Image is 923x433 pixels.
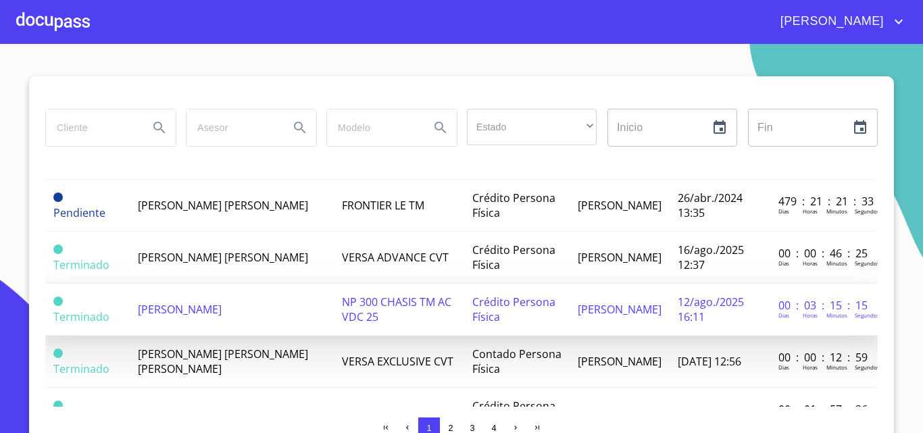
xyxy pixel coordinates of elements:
span: 16/ago./2025 12:37 [678,243,744,272]
p: Minutos [826,259,847,267]
span: [PERSON_NAME] [PERSON_NAME] [138,250,308,265]
p: Minutos [826,311,847,319]
span: Pendiente [53,205,105,220]
input: search [46,109,138,146]
span: 12/ago./2025 16:11 [678,295,744,324]
p: Horas [803,259,818,267]
p: Segundos [855,207,880,215]
p: 00 : 01 : 57 : 36 [778,402,870,417]
span: [DATE] 16:56 [678,406,741,421]
p: Horas [803,363,818,371]
span: [PERSON_NAME] [578,406,662,421]
span: Crédito Persona Física [472,295,555,324]
button: Search [284,111,316,144]
span: [PERSON_NAME] [770,11,891,32]
span: 26/abr./2024 13:35 [678,190,743,220]
span: [DATE] 12:56 [678,354,741,369]
input: search [327,109,419,146]
span: Terminado [53,349,63,358]
span: 2 [448,423,453,433]
span: FRONTIER LE TM [342,198,424,213]
span: Terminado [53,401,63,410]
span: [PERSON_NAME] [578,250,662,265]
p: Segundos [855,311,880,319]
span: Terminado [53,245,63,254]
span: VERSA EXCLUSIVE CVT [342,354,453,369]
span: Terminado [53,257,109,272]
input: search [186,109,278,146]
span: [PERSON_NAME] [138,406,222,421]
span: Crédito Persona Física [472,190,555,220]
button: Search [424,111,457,144]
span: Terminado [53,297,63,306]
p: 00 : 03 : 15 : 15 [778,298,870,313]
p: Minutos [826,207,847,215]
span: [PERSON_NAME] [PERSON_NAME] [PERSON_NAME] [138,347,308,376]
p: 479 : 21 : 21 : 33 [778,194,870,209]
p: Minutos [826,363,847,371]
span: Terminado [53,361,109,376]
button: Search [143,111,176,144]
button: account of current user [770,11,907,32]
p: Dias [778,363,789,371]
span: [PERSON_NAME] [138,302,222,317]
span: 1 [426,423,431,433]
span: AVEO PAQ A [342,406,403,421]
span: [PERSON_NAME] [578,302,662,317]
p: Dias [778,259,789,267]
span: NP 300 CHASIS TM AC VDC 25 [342,295,451,324]
div: ​ [467,109,597,145]
p: Horas [803,311,818,319]
p: Segundos [855,363,880,371]
p: Dias [778,207,789,215]
span: 3 [470,423,474,433]
span: 4 [491,423,496,433]
span: VERSA ADVANCE CVT [342,250,449,265]
span: Contado Persona Física [472,347,562,376]
span: [PERSON_NAME] [578,354,662,369]
p: Dias [778,311,789,319]
p: Horas [803,207,818,215]
span: Crédito Persona Física [472,399,555,428]
span: Pendiente [53,193,63,202]
span: Crédito Persona Física [472,243,555,272]
span: Terminado [53,309,109,324]
p: 00 : 00 : 46 : 25 [778,246,870,261]
span: [PERSON_NAME] [578,198,662,213]
p: Segundos [855,259,880,267]
p: 00 : 00 : 12 : 59 [778,350,870,365]
span: [PERSON_NAME] [PERSON_NAME] [138,198,308,213]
